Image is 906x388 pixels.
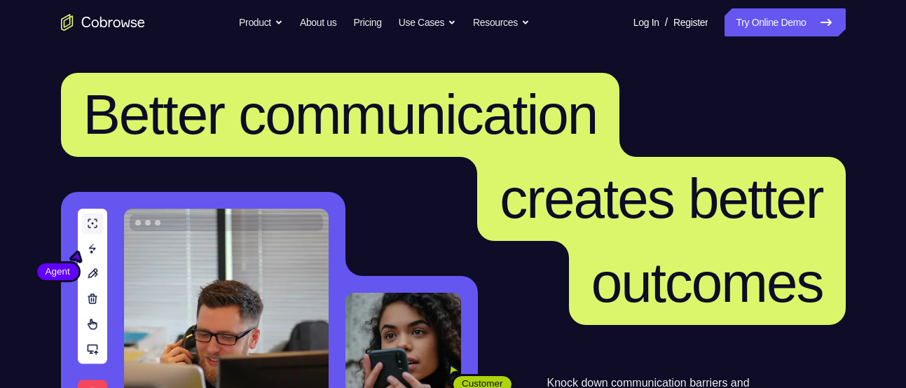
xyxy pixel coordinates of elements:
[83,83,598,146] span: Better communication
[665,14,668,31] span: /
[300,8,336,36] a: About us
[353,8,381,36] a: Pricing
[633,8,659,36] a: Log In
[473,8,530,36] button: Resources
[500,167,823,230] span: creates better
[673,8,708,36] a: Register
[725,8,845,36] a: Try Online Demo
[399,8,456,36] button: Use Cases
[591,251,823,314] span: outcomes
[61,14,145,31] a: Go to the home page
[239,8,283,36] button: Product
